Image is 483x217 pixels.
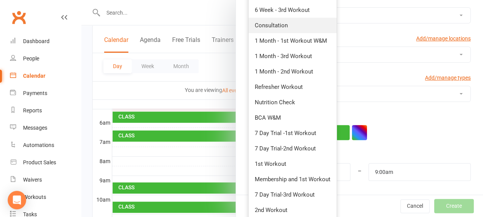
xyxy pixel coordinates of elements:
[416,34,471,43] a: Add/manage locations
[10,154,81,171] a: Product Sales
[255,191,315,198] span: 7 Day Trial-3rd Workout
[255,7,310,13] span: 6 Week - 3rd Workout
[10,189,81,206] a: Workouts
[10,171,81,189] a: Waivers
[248,7,471,23] button: [PERSON_NAME]
[400,199,430,213] button: Cancel
[255,37,327,44] span: 1 Month - 1st Workout W&M
[248,86,471,102] button: Select a type
[249,95,337,110] a: Nutrition Check
[10,67,81,85] a: Calendar
[23,125,47,131] div: Messages
[255,114,281,121] span: BCA W&M
[8,191,26,209] div: Open Intercom Messenger
[23,159,56,165] div: Product Sales
[10,102,81,119] a: Reports
[23,142,54,148] div: Automations
[249,79,337,95] a: Refresher Workout
[23,107,42,114] div: Reports
[255,53,312,60] span: 1 Month - 3rd Workout
[255,22,288,29] span: Consultation
[249,156,337,172] a: 1st Workout
[248,47,471,63] button: Select a location
[255,176,330,183] span: Membership and 1st Workout
[249,125,337,141] a: 7 Day Trial -1st Workout
[9,8,28,27] a: Clubworx
[255,160,286,167] span: 1st Workout
[23,55,39,62] div: People
[23,73,45,79] div: Calendar
[249,2,337,18] a: 6 Week - 3rd Workout
[255,83,303,90] span: Refresher Workout
[255,68,313,75] span: 1 Month - 2nd Workout
[23,177,42,183] div: Waivers
[10,137,81,154] a: Automations
[10,85,81,102] a: Payments
[255,145,316,152] span: 7 Day Trial-2nd Workout
[23,38,50,44] div: Dashboard
[249,172,337,187] a: Membership and 1st Workout
[249,141,337,156] a: 7 Day Trial-2nd Workout
[255,130,316,137] span: 7 Day Trial -1st Workout
[249,110,337,125] a: BCA W&M
[249,64,337,79] a: 1 Month - 2nd Workout
[10,50,81,67] a: People
[10,33,81,50] a: Dashboard
[249,33,337,48] a: 1 Month - 1st Workout W&M
[10,119,81,137] a: Messages
[249,48,337,64] a: 1 Month - 3rd Workout
[425,73,471,82] a: Add/manage types
[249,187,337,202] a: 7 Day Trial-3rd Workout
[23,194,46,200] div: Workouts
[249,18,337,33] a: Consultation
[255,99,295,106] span: Nutrition Check
[255,207,287,214] span: 2nd Workout
[350,163,369,181] div: –
[23,90,47,96] div: Payments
